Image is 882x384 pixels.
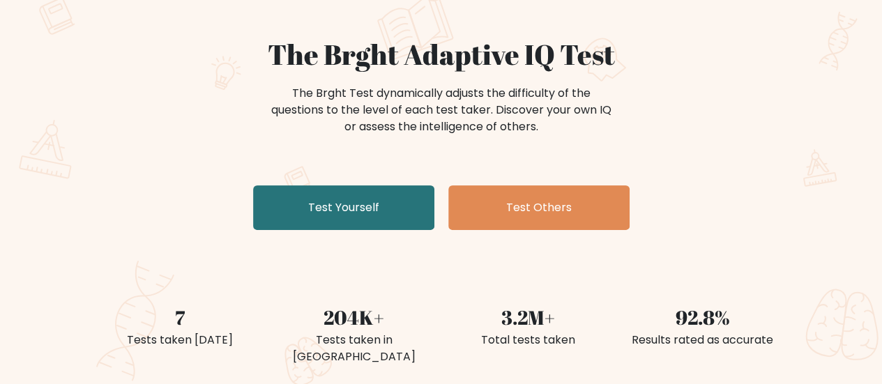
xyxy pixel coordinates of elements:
a: Test Yourself [253,185,434,230]
a: Test Others [448,185,630,230]
div: Total tests taken [450,332,607,348]
div: Results rated as accurate [624,332,782,348]
div: 92.8% [624,302,782,332]
h1: The Brght Adaptive IQ Test [101,38,782,71]
div: 204K+ [275,302,433,332]
div: The Brght Test dynamically adjusts the difficulty of the questions to the level of each test take... [267,85,616,135]
div: Tests taken [DATE] [101,332,259,348]
div: 3.2M+ [450,302,607,332]
div: Tests taken in [GEOGRAPHIC_DATA] [275,332,433,365]
div: 7 [101,302,259,332]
